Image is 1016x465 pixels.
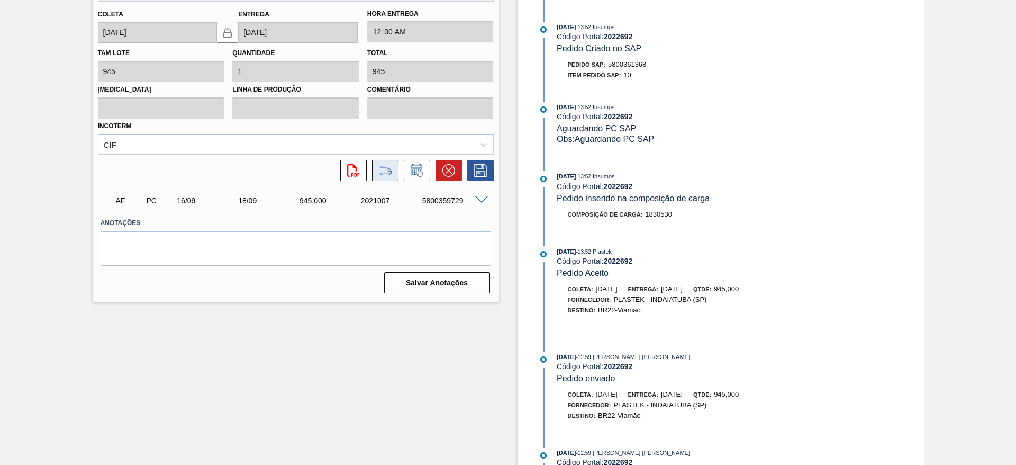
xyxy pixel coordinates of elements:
label: Comentário [367,82,494,97]
span: Qtde: [693,391,711,398]
div: Código Portal: [557,362,808,371]
span: 945,000 [714,285,739,293]
span: BR22-Viamão [598,412,641,419]
label: Quantidade [232,49,275,57]
span: 5800361368 [608,60,646,68]
div: 945,000 [297,196,366,205]
span: PLASTEK - INDAIATUBA (SP) [613,296,706,303]
input: dd/mm/yyyy [238,22,358,43]
span: [DATE] [557,248,576,255]
span: [DATE] [661,390,683,398]
span: : Insumos [591,173,615,180]
div: Pedido de Compra [143,196,175,205]
div: CIF [104,140,116,149]
div: Código Portal: [557,182,808,191]
span: Destino: [568,307,596,314]
div: Cancelar pedido [430,160,462,181]
span: - 12:59 [576,450,591,456]
span: Fornecedor: [568,402,611,408]
span: Item pedido SAP: [568,72,621,78]
span: 945,000 [714,390,739,398]
span: [DATE] [557,450,576,456]
img: locked [221,26,234,39]
span: : Insumos [591,24,615,30]
label: Linha de Produção [232,82,359,97]
span: : Insumos [591,104,615,110]
span: Obs: Aguardando PC SAP [557,135,654,144]
img: atual [540,356,547,363]
span: Entrega: [628,286,658,292]
span: - 13:52 [576,249,591,255]
img: atual [540,251,547,257]
span: - 13:52 [576,24,591,30]
span: Coleta: [568,286,593,292]
strong: 2022692 [604,112,633,121]
div: Abrir arquivo PDF [335,160,367,181]
span: [DATE] [661,285,683,293]
label: Entrega [238,11,269,18]
span: - 13:52 [576,104,591,110]
span: Composição de Carga : [568,211,643,218]
span: Qtde: [693,286,711,292]
button: Salvar Anotações [384,272,490,293]
label: Coleta [98,11,123,18]
div: Aguardando Faturamento [113,189,145,212]
span: [DATE] [557,354,576,360]
label: Hora Entrega [367,6,494,22]
strong: 2022692 [604,362,633,371]
span: Fornecedor: [568,297,611,303]
span: PLASTEK - INDAIATUBA (SP) [613,401,706,409]
strong: 2022692 [604,32,633,41]
span: Pedido SAP: [568,61,606,68]
div: Salvar Pedido [462,160,494,181]
span: [DATE] [557,104,576,110]
span: Aguardando PC SAP [557,124,636,133]
strong: 2022692 [604,182,633,191]
img: atual [540,176,547,182]
span: [DATE] [557,173,576,180]
div: Código Portal: [557,112,808,121]
div: 5800359729 [420,196,488,205]
div: 18/09/2025 [235,196,304,205]
label: Tam lote [98,49,130,57]
label: [MEDICAL_DATA] [98,82,224,97]
span: Pedido enviado [557,374,615,383]
div: 16/09/2025 [174,196,243,205]
img: atual [540,26,547,33]
span: Destino: [568,413,596,419]
span: : [PERSON_NAME] [PERSON_NAME] [591,354,690,360]
div: 2021007 [358,196,427,205]
span: : [PERSON_NAME] [PERSON_NAME] [591,450,690,456]
span: [DATE] [596,390,618,398]
span: Pedido Criado no SAP [557,44,641,53]
span: [DATE] [557,24,576,30]
span: Pedido Aceito [557,269,609,278]
span: Pedido inserido na composição de carga [557,194,710,203]
span: [DATE] [596,285,618,293]
span: 1830530 [645,210,672,218]
span: Entrega: [628,391,658,398]
label: Incoterm [98,122,132,130]
div: Informar alteração no pedido [398,160,430,181]
div: Código Portal: [557,32,808,41]
strong: 2022692 [604,257,633,265]
span: 10 [623,71,631,79]
div: Código Portal: [557,257,808,265]
img: atual [540,106,547,113]
p: AF [116,196,142,205]
label: Anotações [101,216,491,231]
span: - 12:59 [576,354,591,360]
span: Coleta: [568,391,593,398]
button: locked [217,22,238,43]
span: - 13:52 [576,174,591,180]
input: dd/mm/yyyy [98,22,217,43]
img: atual [540,452,547,459]
span: BR22-Viamão [598,306,641,314]
span: : Plastek [591,248,612,255]
label: Total [367,49,388,57]
div: Ir para Composição de Carga [367,160,398,181]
